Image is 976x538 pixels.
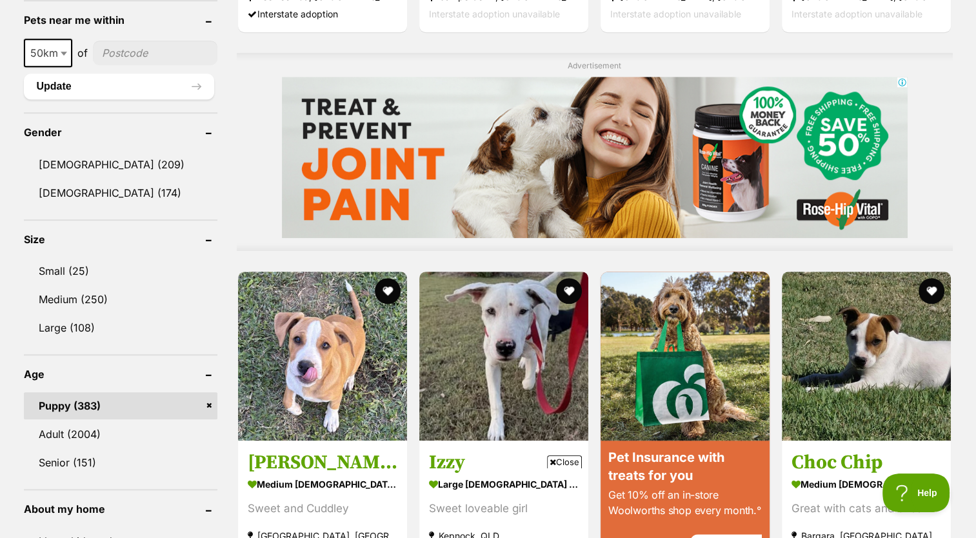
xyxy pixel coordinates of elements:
div: Advertisement [237,53,953,251]
h3: [PERSON_NAME] [248,450,397,474]
img: Izzy - Bull Arab Dog [419,272,588,441]
header: Size [24,234,217,245]
span: Interstate adoption unavailable [792,8,922,19]
span: Interstate adoption unavailable [429,8,560,19]
button: favourite [556,278,582,304]
span: Close [547,455,582,468]
span: Interstate adoption unavailable [610,8,741,19]
header: Pets near me within [24,14,217,26]
div: Sweet and Cuddley [248,499,397,517]
a: [DEMOGRAPHIC_DATA] (209) [24,151,217,178]
header: Gender [24,126,217,138]
a: Adult (2004) [24,421,217,448]
header: About my home [24,503,217,515]
button: favourite [919,278,945,304]
img: Larry - Staffordshire Bull Terrier Dog [238,272,407,441]
button: Update [24,74,214,99]
input: postcode [93,41,217,65]
a: Medium (250) [24,286,217,313]
span: of [77,45,88,61]
a: Large (108) [24,314,217,341]
strong: medium [DEMOGRAPHIC_DATA] Dog [248,474,397,493]
a: [DEMOGRAPHIC_DATA] (174) [24,179,217,206]
div: Great with cats and birds [792,499,941,517]
h3: Choc Chip [792,450,941,474]
strong: medium [DEMOGRAPHIC_DATA] Dog [792,474,941,493]
iframe: Advertisement [282,77,908,238]
iframe: Help Scout Beacon - Open [882,473,950,512]
img: Choc Chip - American Staffordshire Terrier Dog [782,272,951,441]
header: Age [24,368,217,380]
span: 50km [24,39,72,67]
a: Small (25) [24,257,217,284]
iframe: Advertisement [254,473,723,532]
h3: Izzy [429,450,579,474]
span: 50km [25,44,71,62]
button: favourite [375,278,401,304]
a: Puppy (383) [24,392,217,419]
a: Senior (151) [24,449,217,476]
div: Interstate adoption [248,5,397,23]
